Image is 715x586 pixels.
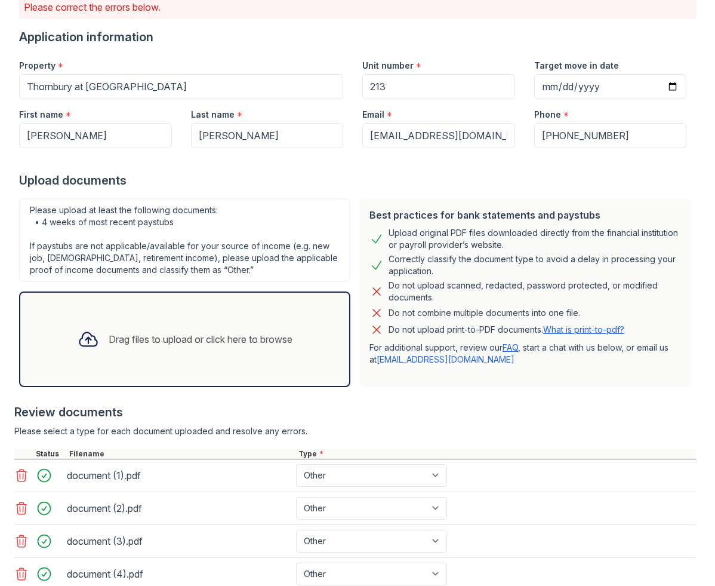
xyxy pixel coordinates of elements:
[33,449,67,459] div: Status
[19,60,56,72] label: Property
[534,109,561,121] label: Phone
[19,198,350,282] div: Please upload at least the following documents: • 4 weeks of most recent paystubs If paystubs are...
[296,449,696,459] div: Type
[67,564,291,584] div: document (4).pdf
[389,280,682,303] div: Do not upload scanned, redacted, password protected, or modified documents.
[389,253,682,277] div: Correctly classify the document type to avoid a delay in processing your application.
[369,208,682,222] div: Best practices for bank statements and paystubs
[191,109,235,121] label: Last name
[389,306,580,320] div: Do not combine multiple documents into one file.
[362,60,414,72] label: Unit number
[543,324,624,335] a: What is print-to-pdf?
[534,60,619,72] label: Target move in date
[67,499,291,518] div: document (2).pdf
[362,109,384,121] label: Email
[503,342,518,352] a: FAQ
[14,425,696,437] div: Please select a type for each document uploaded and resolve any errors.
[369,342,682,366] p: For additional support, review our , start a chat with us below, or email us at
[19,172,696,189] div: Upload documents
[67,449,296,459] div: Filename
[377,354,514,364] a: [EMAIL_ADDRESS][DOMAIN_NAME]
[389,227,682,251] div: Upload original PDF files downloaded directly from the financial institution or payroll provider’...
[109,332,292,346] div: Drag files to upload or click here to browse
[14,404,696,421] div: Review documents
[389,324,624,336] p: Do not upload print-to-PDF documents.
[19,109,63,121] label: First name
[19,29,696,45] div: Application information
[67,466,291,485] div: document (1).pdf
[67,532,291,551] div: document (3).pdf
